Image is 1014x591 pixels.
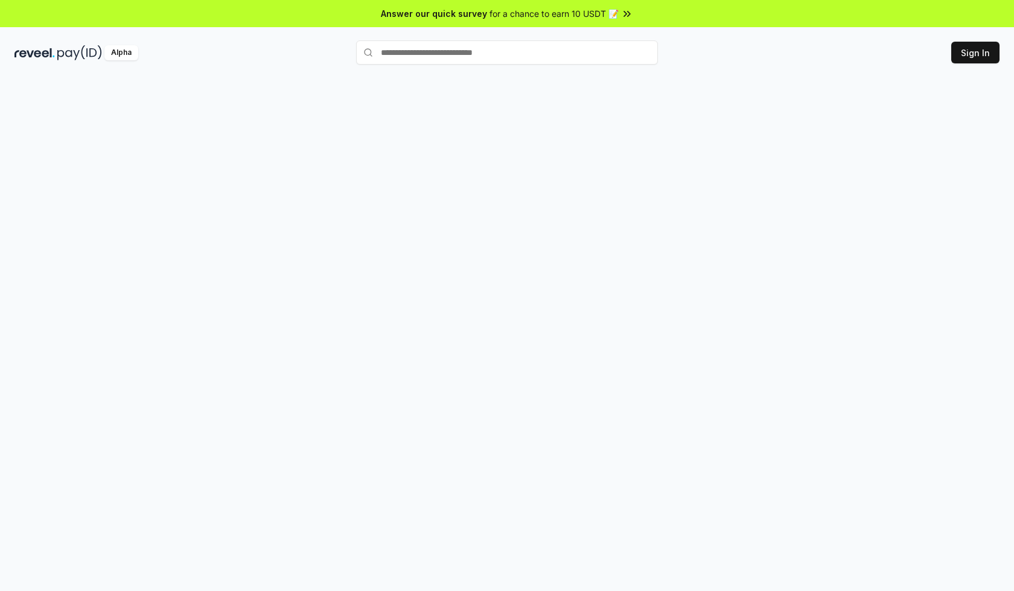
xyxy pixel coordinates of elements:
[104,45,138,60] div: Alpha
[57,45,102,60] img: pay_id
[14,45,55,60] img: reveel_dark
[951,42,1000,63] button: Sign In
[381,7,487,20] span: Answer our quick survey
[489,7,619,20] span: for a chance to earn 10 USDT 📝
